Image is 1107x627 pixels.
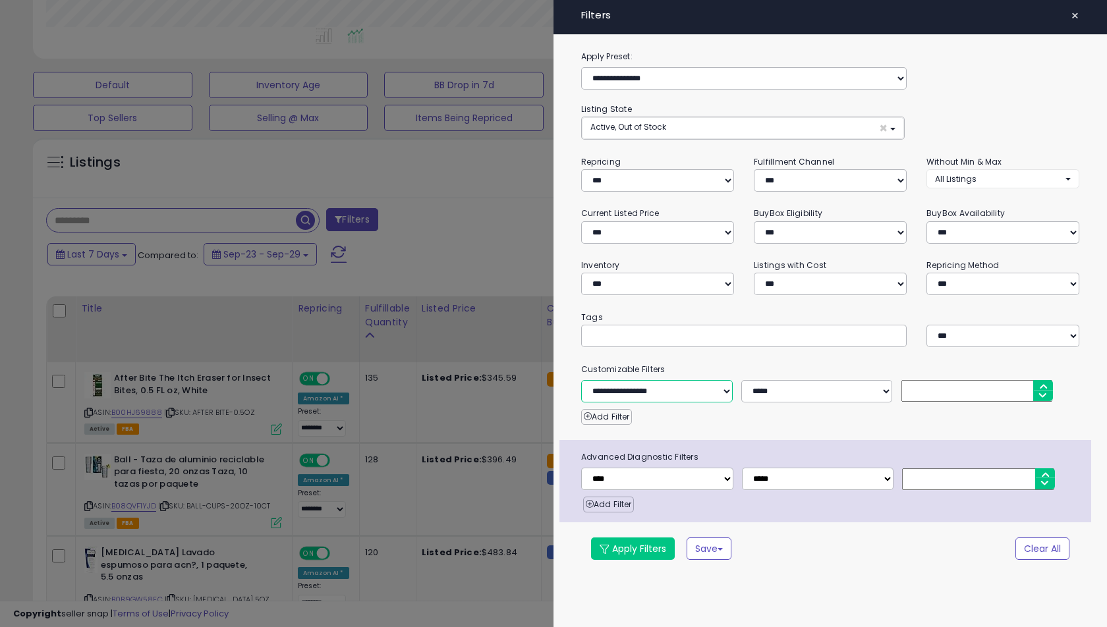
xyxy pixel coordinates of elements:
[926,169,1079,188] button: All Listings
[581,10,1079,21] h4: Filters
[581,259,619,271] small: Inventory
[926,259,1000,271] small: Repricing Method
[926,207,1005,219] small: BuyBox Availability
[754,156,834,167] small: Fulfillment Channel
[1065,7,1085,25] button: ×
[582,117,904,139] button: Active, Out of Stock ×
[581,156,621,167] small: Repricing
[1015,537,1069,560] button: Clear All
[754,259,826,271] small: Listings with Cost
[590,121,666,132] span: Active, Out of Stock
[754,207,822,219] small: BuyBox Eligibility
[581,409,632,425] button: Add Filter
[581,207,659,219] small: Current Listed Price
[571,49,1089,64] label: Apply Preset:
[583,497,634,512] button: Add Filter
[571,362,1089,377] small: Customizable Filters
[581,103,632,115] small: Listing State
[935,173,977,184] span: All Listings
[591,537,675,560] button: Apply Filters
[1071,7,1079,25] span: ×
[687,537,731,560] button: Save
[571,310,1089,325] small: Tags
[926,156,1002,167] small: Without Min & Max
[879,121,888,135] span: ×
[571,450,1091,464] span: Advanced Diagnostic Filters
